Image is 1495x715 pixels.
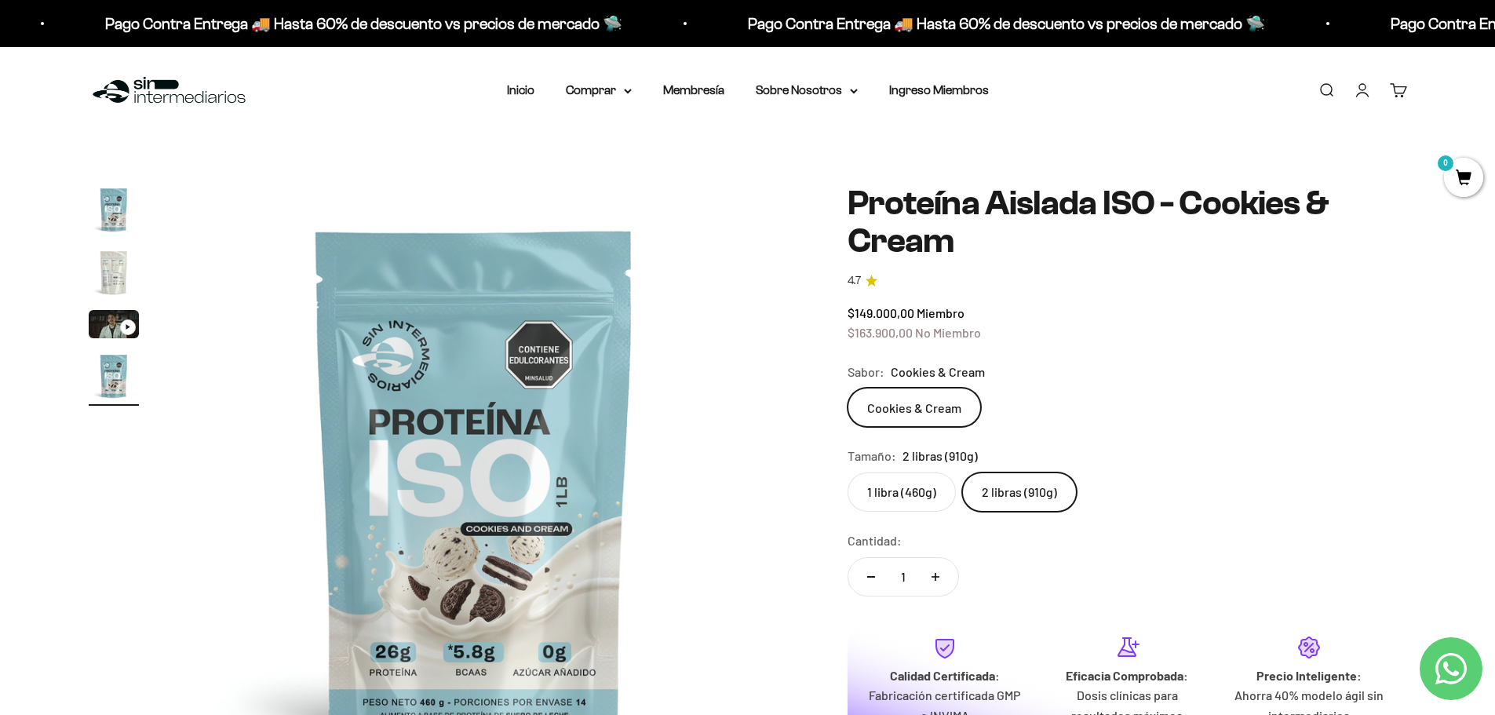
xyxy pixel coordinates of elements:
[848,305,914,320] span: $149.000,00
[89,351,139,401] img: Proteína Aislada ISO - Cookies & Cream
[748,11,1265,36] p: Pago Contra Entrega 🚚 Hasta 60% de descuento vs precios de mercado 🛸
[105,11,622,36] p: Pago Contra Entrega 🚚 Hasta 60% de descuento vs precios de mercado 🛸
[848,325,913,340] span: $163.900,00
[89,247,139,297] img: Proteína Aislada ISO - Cookies & Cream
[848,362,884,382] legend: Sabor:
[889,83,989,97] a: Ingreso Miembros
[913,558,958,596] button: Aumentar cantidad
[1066,668,1188,683] strong: Eficacia Comprobada:
[1444,170,1483,188] a: 0
[902,446,978,466] span: 2 libras (910g)
[848,531,902,551] label: Cantidad:
[507,83,534,97] a: Inicio
[848,184,1407,261] h1: Proteína Aislada ISO - Cookies & Cream
[89,184,139,235] img: Proteína Aislada ISO - Cookies & Cream
[663,83,724,97] a: Membresía
[848,446,896,466] legend: Tamaño:
[89,247,139,302] button: Ir al artículo 2
[1436,154,1455,173] mark: 0
[890,668,1000,683] strong: Calidad Certificada:
[89,351,139,406] button: Ir al artículo 4
[89,310,139,343] button: Ir al artículo 3
[1256,668,1362,683] strong: Precio Inteligente:
[915,325,981,340] span: No Miembro
[917,305,964,320] span: Miembro
[89,184,139,239] button: Ir al artículo 1
[756,80,858,100] summary: Sobre Nosotros
[848,272,1407,290] a: 4.74.7 de 5.0 estrellas
[891,362,985,382] span: Cookies & Cream
[848,558,894,596] button: Reducir cantidad
[848,272,861,290] span: 4.7
[566,80,632,100] summary: Comprar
